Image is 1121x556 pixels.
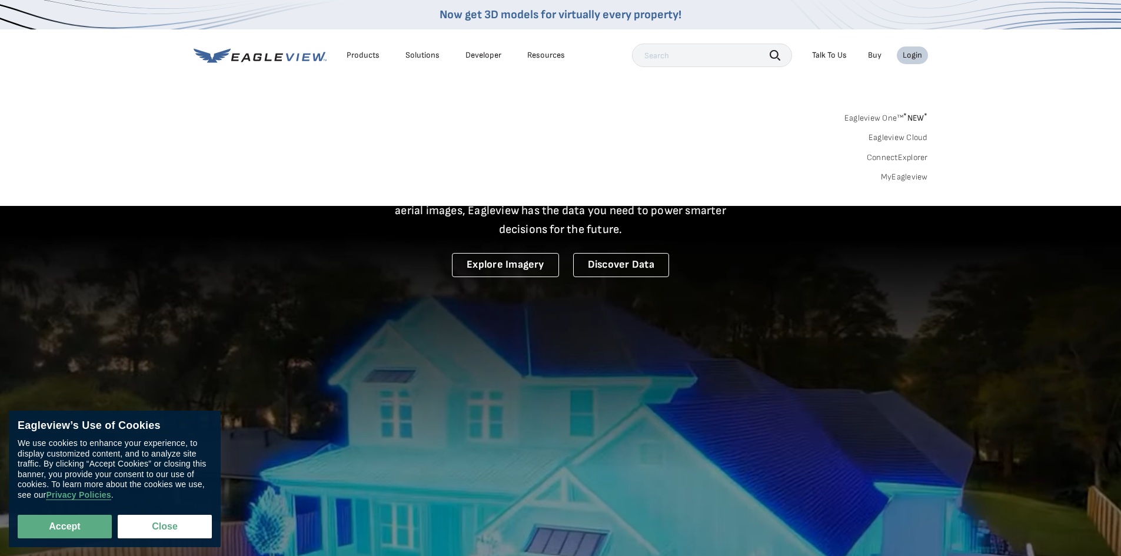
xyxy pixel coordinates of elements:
div: Products [347,50,380,61]
p: A new era starts here. Built on more than 3.5 billion high-resolution aerial images, Eagleview ha... [381,182,741,239]
a: Explore Imagery [452,253,559,277]
input: Search [632,44,792,67]
button: Accept [18,515,112,538]
a: Privacy Policies [46,490,111,500]
a: Developer [465,50,501,61]
a: Discover Data [573,253,669,277]
div: Solutions [405,50,440,61]
span: NEW [903,113,927,123]
div: Resources [527,50,565,61]
div: Talk To Us [812,50,847,61]
div: We use cookies to enhance your experience, to display customized content, and to analyze site tra... [18,438,212,500]
a: Eagleview One™*NEW* [844,109,928,123]
div: Login [903,50,922,61]
button: Close [118,515,212,538]
a: ConnectExplorer [867,152,928,163]
a: MyEagleview [881,172,928,182]
a: Buy [868,50,882,61]
a: Now get 3D models for virtually every property! [440,8,681,22]
a: Eagleview Cloud [869,132,928,143]
div: Eagleview’s Use of Cookies [18,420,212,432]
